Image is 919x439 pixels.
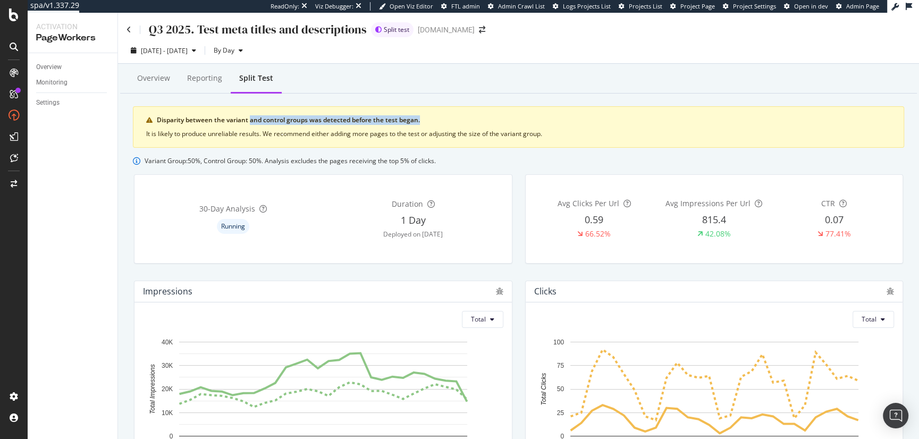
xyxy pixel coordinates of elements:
a: Logs Projects List [553,2,611,11]
a: Overview [36,62,110,73]
span: Open Viz Editor [390,2,433,10]
text: 25 [557,409,564,416]
div: [DOMAIN_NAME] [418,24,475,35]
text: 100 [553,338,563,345]
div: 815.4 [702,213,726,227]
div: 77.41% [825,229,851,239]
div: 42.08% [705,229,731,239]
a: Project Page [670,2,715,11]
a: Open in dev [784,2,828,11]
div: Duration [392,199,423,209]
a: Open Viz Editor [379,2,433,11]
div: Avg Clicks Per Url [557,198,619,209]
div: CTR [821,198,835,209]
div: Settings [36,97,60,108]
span: Project Settings [733,2,776,10]
div: brand label [371,22,414,37]
div: arrow-right-arrow-left [479,26,485,33]
div: 0.59 [585,213,603,227]
a: Admin Crawl List [488,2,545,11]
div: Viz Debugger: [315,2,353,11]
button: [DATE] - [DATE] [127,42,200,59]
a: FTL admin [441,2,480,11]
div: It is likely to produce unreliable results. We recommend either adding more pages to the test or ... [146,129,891,139]
div: Impressions [143,286,192,297]
text: 75 [557,362,564,369]
div: PageWorkers [36,32,109,44]
span: Total [471,315,486,324]
a: Click to go back [127,26,131,33]
span: Open in dev [794,2,828,10]
span: Project Page [680,2,715,10]
text: Total Clicks [540,373,547,405]
div: bug [887,288,894,295]
a: Settings [36,97,110,108]
div: 0.07 [825,213,844,227]
span: [DATE] - [DATE] [141,46,188,55]
div: ReadOnly: [271,2,299,11]
div: info label [217,219,249,234]
text: Total Impressions [149,364,156,414]
text: 10K [162,409,173,416]
div: Avg Impressions Per Url [665,198,751,209]
span: Logs Projects List [563,2,611,10]
div: Deployed on [DATE] [383,230,443,239]
text: 20K [162,385,173,393]
button: Total [462,311,503,328]
div: Disparity between the variant and control groups was detected before the test began. [157,115,891,125]
div: bug [496,288,503,295]
div: Overview [137,73,170,83]
div: Split Test [239,73,273,83]
div: Reporting [187,73,222,83]
div: 30 -Day Analysis [199,204,255,214]
div: warning banner [133,106,904,148]
span: Running [221,223,245,230]
span: Variant Group: 50 %, Control Group: 50 %. Analysis excludes the pages receiving the top 5% of cli... [145,156,436,165]
button: Total [853,311,894,328]
button: By Day [209,42,247,59]
div: 1 Day [401,214,426,227]
a: Admin Page [836,2,879,11]
span: Total [862,315,876,324]
div: Q3 2025. Test meta titles and descriptions [149,21,367,38]
div: Clicks [534,286,557,297]
div: Overview [36,62,62,73]
span: By Day [209,46,234,55]
span: Projects List [629,2,662,10]
span: Admin Page [846,2,879,10]
a: Monitoring [36,77,110,88]
span: Admin Crawl List [498,2,545,10]
text: 50 [557,385,564,393]
span: FTL admin [451,2,480,10]
text: 40K [162,338,173,345]
text: 30K [162,362,173,369]
div: Monitoring [36,77,68,88]
div: 66.52% [585,229,611,239]
a: Projects List [619,2,662,11]
div: Activation [36,21,109,32]
span: Split test [384,27,409,33]
div: Open Intercom Messenger [883,403,908,428]
a: Project Settings [723,2,776,11]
